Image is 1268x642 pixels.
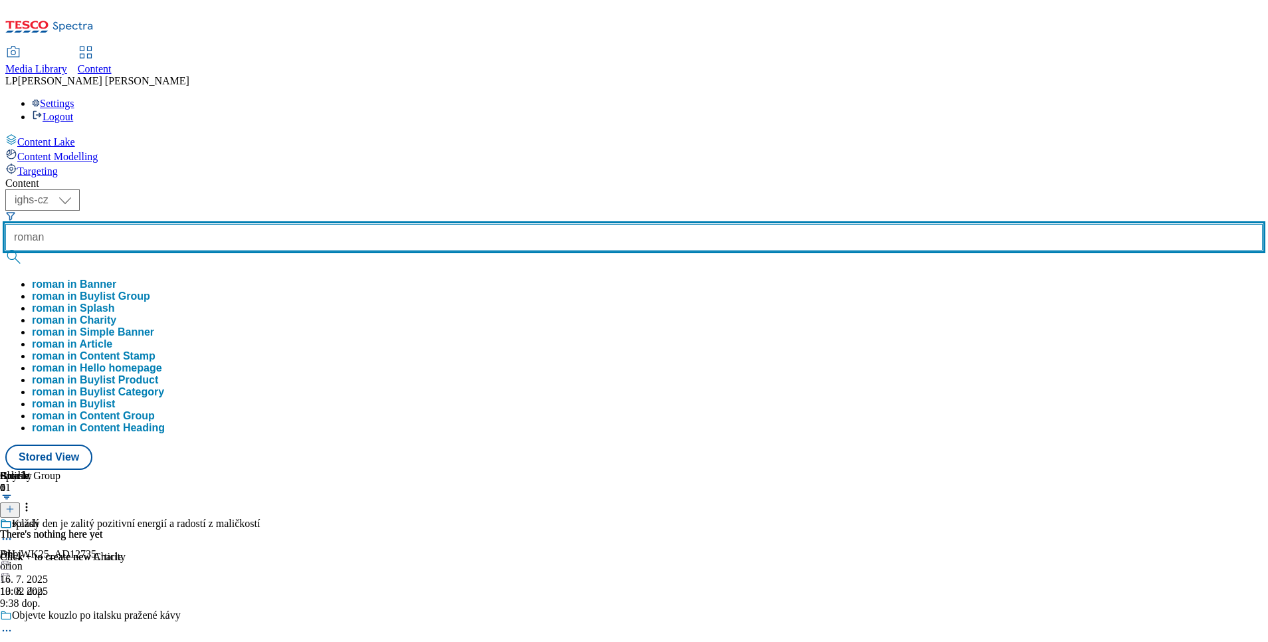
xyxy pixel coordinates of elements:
[78,63,112,74] span: Content
[5,211,16,221] svg: Search Filters
[80,350,156,362] span: Content Stamp
[80,290,150,302] span: Buylist Group
[18,75,189,86] span: [PERSON_NAME] [PERSON_NAME]
[80,410,155,421] span: Content Group
[17,165,58,177] span: Targeting
[32,326,154,338] button: roman in Simple Banner
[17,136,75,148] span: Content Lake
[32,410,155,422] button: roman in Content Group
[5,63,67,74] span: Media Library
[32,422,165,434] button: roman in Content Heading
[5,75,18,86] span: LP
[32,111,73,122] a: Logout
[32,350,156,362] div: roman in
[32,362,162,374] div: roman in
[32,410,155,422] div: roman in
[5,224,1263,251] input: Search
[12,609,181,621] div: Objevte kouzlo po italsku pražené kávy
[32,386,164,398] button: roman in Buylist Category
[80,362,162,374] span: Hello homepage
[17,151,98,162] span: Content Modelling
[32,302,114,314] button: roman in Splash
[32,398,115,410] button: roman in Buylist
[5,163,1263,177] a: Targeting
[5,47,67,75] a: Media Library
[32,98,74,109] a: Settings
[12,518,260,530] div: Každý den je zalitý pozitivní energií a radostí z maličkostí
[5,177,1263,189] div: Content
[32,278,116,290] button: roman in Banner
[78,47,112,75] a: Content
[32,362,162,374] button: roman in Hello homepage
[32,338,112,350] button: roman in Article
[32,374,158,386] button: roman in Buylist Product
[5,148,1263,163] a: Content Modelling
[32,290,150,302] div: roman in
[32,350,156,362] button: roman in Content Stamp
[5,134,1263,148] a: Content Lake
[5,445,92,470] button: Stored View
[32,290,150,302] button: roman in Buylist Group
[32,314,116,326] button: roman in Charity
